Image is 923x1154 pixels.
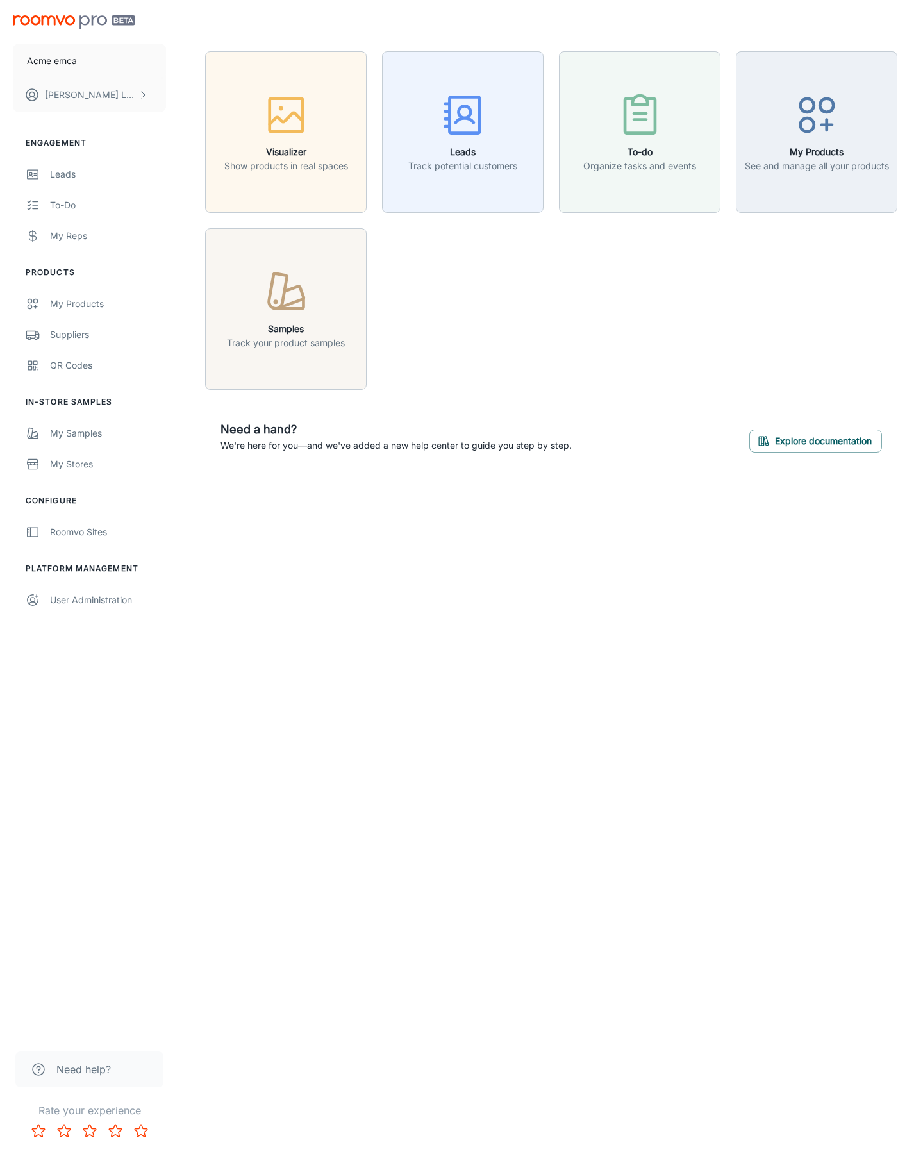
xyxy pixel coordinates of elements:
[736,51,897,213] button: My ProductsSee and manage all your products
[13,15,135,29] img: Roomvo PRO Beta
[382,51,544,213] button: LeadsTrack potential customers
[745,159,889,173] p: See and manage all your products
[559,124,720,137] a: To-doOrganize tasks and events
[50,328,166,342] div: Suppliers
[736,124,897,137] a: My ProductsSee and manage all your products
[583,145,696,159] h6: To-do
[583,159,696,173] p: Organize tasks and events
[220,421,572,439] h6: Need a hand?
[50,358,166,372] div: QR Codes
[227,336,345,350] p: Track your product samples
[50,167,166,181] div: Leads
[13,44,166,78] button: Acme emca
[408,145,517,159] h6: Leads
[50,426,166,440] div: My Samples
[559,51,720,213] button: To-doOrganize tasks and events
[13,78,166,112] button: [PERSON_NAME] Leaptools
[205,228,367,390] button: SamplesTrack your product samples
[50,297,166,311] div: My Products
[224,145,348,159] h6: Visualizer
[50,198,166,212] div: To-do
[50,457,166,471] div: My Stores
[408,159,517,173] p: Track potential customers
[749,430,882,453] button: Explore documentation
[205,301,367,314] a: SamplesTrack your product samples
[205,51,367,213] button: VisualizerShow products in real spaces
[220,439,572,453] p: We're here for you—and we've added a new help center to guide you step by step.
[45,88,135,102] p: [PERSON_NAME] Leaptools
[749,433,882,446] a: Explore documentation
[745,145,889,159] h6: My Products
[382,124,544,137] a: LeadsTrack potential customers
[224,159,348,173] p: Show products in real spaces
[27,54,77,68] p: Acme emca
[50,229,166,243] div: My Reps
[227,322,345,336] h6: Samples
